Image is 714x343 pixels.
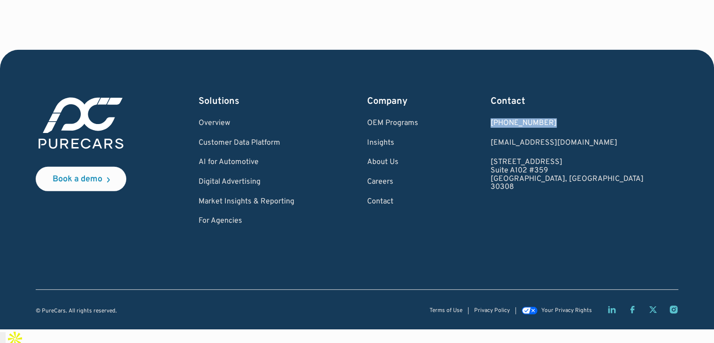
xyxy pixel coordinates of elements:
img: purecars logo [36,95,126,152]
a: Email us [491,139,644,148]
div: Your Privacy Rights [541,308,592,314]
a: Privacy Policy [474,308,510,314]
a: For Agencies [199,217,294,226]
a: Book a demo [36,167,126,191]
a: Customer Data Platform [199,139,294,148]
a: Market Insights & Reporting [199,198,294,206]
div: Book a demo [53,175,102,184]
a: Careers [367,178,418,187]
a: Your Privacy Rights [522,308,592,314]
div: Contact [491,95,644,108]
a: AI for Automotive [199,158,294,167]
div: © PureCars. All rights reserved. [36,308,117,314]
div: Company [367,95,418,108]
a: Insights [367,139,418,148]
a: [STREET_ADDRESS]Suite A102 #359[GEOGRAPHIC_DATA], [GEOGRAPHIC_DATA]30308 [491,158,644,191]
a: Twitter X page [648,305,658,314]
a: OEM Programs [367,119,418,128]
a: Overview [199,119,294,128]
div: [PHONE_NUMBER] [491,119,644,128]
a: Digital Advertising [199,178,294,187]
div: Solutions [199,95,294,108]
a: Terms of Use [430,308,462,314]
a: Facebook page [628,305,637,314]
a: Instagram page [669,305,678,314]
a: About Us [367,158,418,167]
a: LinkedIn page [607,305,616,314]
a: Contact [367,198,418,206]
